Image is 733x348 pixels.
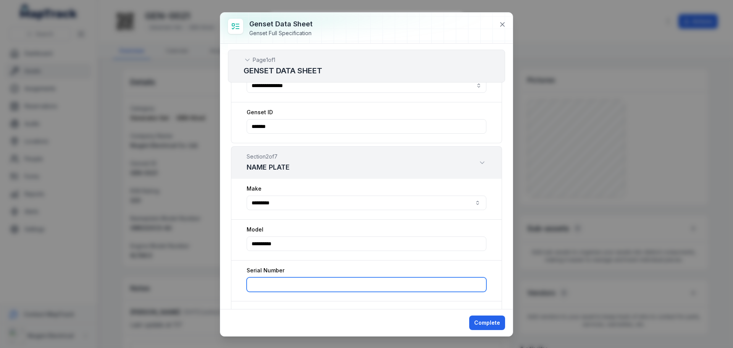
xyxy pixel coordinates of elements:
input: :r5r:-form-item-label [247,196,486,210]
div: Genset Full Specification [249,29,313,37]
label: Duty [247,308,259,315]
span: Section 2 of 7 [247,153,290,160]
label: Model [247,226,263,233]
label: Genset ID [247,108,273,116]
h3: NAME PLATE [247,162,290,173]
button: Expand [478,159,486,167]
label: Make [247,185,262,193]
input: :r5v:-form-item-label [247,236,486,251]
span: Page 1 of 1 [253,56,275,64]
h3: Genset Data Sheet [249,19,313,29]
label: Serial Number [247,267,284,274]
input: :r5q:-form-item-label [247,119,486,134]
input: :r60:-form-item-label [247,277,486,292]
h2: GENSET DATA SHEET [244,65,489,76]
button: Complete [469,316,505,330]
